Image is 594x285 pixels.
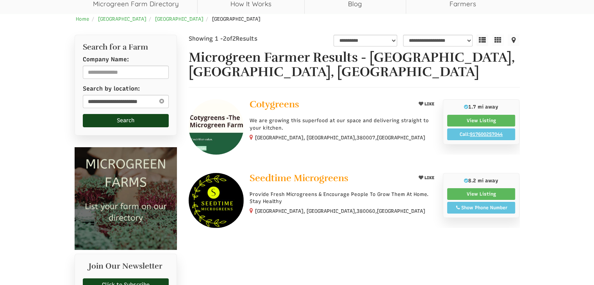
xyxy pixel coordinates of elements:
p: We are growing this superfood at our space and delivering straight to your kitchen. [250,117,437,131]
button: LIKE [416,99,437,109]
a: View Listing [447,188,516,200]
p: Provide Fresh Microgreens & Encourage People To Grow Them At Home. Stay Healthy [250,191,437,205]
span: Seedtime Microgreens [250,172,348,184]
img: Seedtime Microgreens [189,173,244,228]
span: Cotygreens [250,98,299,110]
button: LIKE [416,173,437,183]
span: [GEOGRAPHIC_DATA] [212,16,260,22]
span: 2 [223,35,227,42]
div: Show Phone Number [451,204,511,211]
a: Call:917600257044 [460,132,503,137]
span: 2 [232,35,236,42]
div: Showing 1 - of Results [189,35,299,43]
label: Search by location: [83,85,140,93]
u: 917600257044 [470,132,503,137]
label: Company Name: [83,55,129,64]
a: Seedtime Microgreens [250,173,409,185]
a: Home [76,16,89,22]
p: 1.7 mi away [447,103,516,110]
small: [GEOGRAPHIC_DATA], [GEOGRAPHIC_DATA], , [255,208,425,214]
select: sortbox-1 [403,35,473,46]
select: overall_rating_filter-1 [334,35,397,46]
a: [GEOGRAPHIC_DATA] [98,16,146,22]
span: 380060 [357,208,375,215]
small: [GEOGRAPHIC_DATA], [GEOGRAPHIC_DATA], , [255,135,425,141]
h2: Join Our Newsletter [83,262,169,274]
span: [GEOGRAPHIC_DATA] [377,208,425,215]
span: LIKE [423,175,434,180]
a: [GEOGRAPHIC_DATA] [155,16,203,22]
button: Search [83,114,169,127]
p: 8.2 mi away [447,177,516,184]
a: Cotygreens [250,99,409,111]
img: Microgreen Farms list your microgreen farm today [75,147,177,250]
span: 380007 [357,134,375,141]
a: View Listing [447,115,516,126]
h2: Search for a Farm [83,43,169,52]
span: [GEOGRAPHIC_DATA] [377,134,425,141]
img: Cotygreens [189,99,244,154]
h1: Microgreen Farmer Results - [GEOGRAPHIC_DATA], [GEOGRAPHIC_DATA], [GEOGRAPHIC_DATA] [189,50,520,80]
span: LIKE [423,102,434,107]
